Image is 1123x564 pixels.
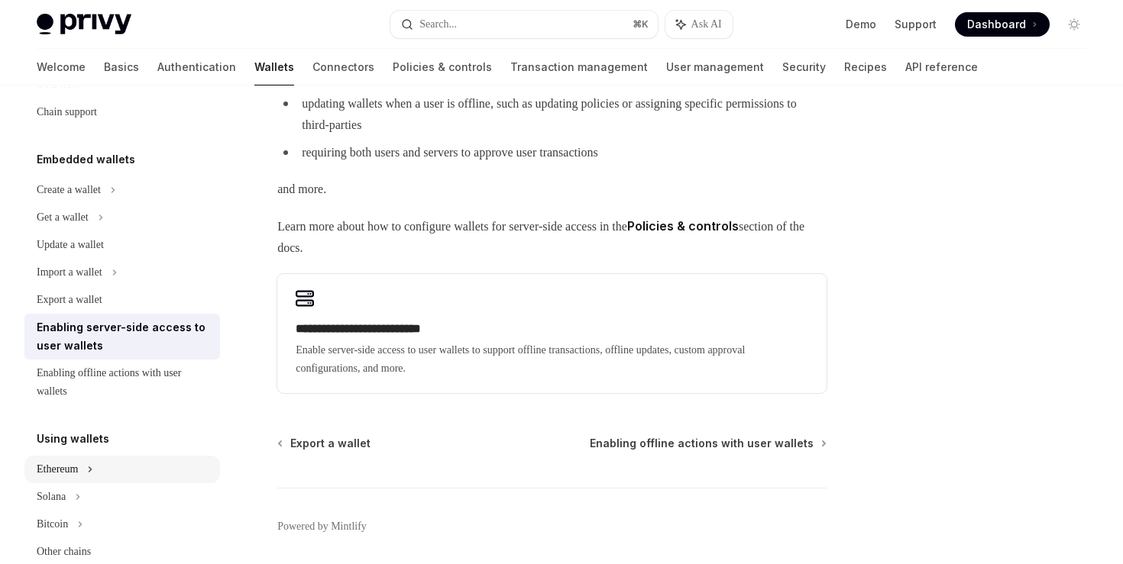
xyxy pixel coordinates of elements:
[37,236,104,254] div: Update a wallet
[955,12,1050,37] a: Dashboard
[37,103,97,121] div: Chain support
[312,49,374,85] a: Connectors
[157,49,236,85] a: Authentication
[782,49,826,85] a: Security
[24,314,220,359] a: Enabling server-side access to user wallets
[895,17,937,32] a: Support
[37,263,102,282] div: Import a wallet
[277,179,827,200] span: and more.
[590,436,814,451] span: Enabling offline actions with user wallets
[37,150,135,169] h5: Embedded wallets
[844,49,887,85] a: Recipes
[24,231,220,259] a: Update a wallet
[419,15,457,34] div: Search...
[24,359,220,405] a: Enabling offline actions with user wallets
[37,291,102,309] div: Export a wallet
[846,17,876,32] a: Demo
[691,17,722,32] span: Ask AI
[1062,12,1086,37] button: Toggle dark mode
[37,515,68,533] div: Bitcoin
[296,341,808,378] span: Enable server-side access to user wallets to support offline transactions, offline updates, custo...
[590,436,825,451] a: Enabling offline actions with user wallets
[37,364,211,401] div: Enabling offline actions with user wallets
[37,181,101,199] div: Create a wallet
[24,98,220,126] a: Chain support
[37,430,109,448] h5: Using wallets
[967,17,1026,32] span: Dashboard
[24,286,220,314] a: Export a wallet
[290,436,371,451] span: Export a wallet
[37,208,89,227] div: Get a wallet
[510,49,648,85] a: Transaction management
[633,18,649,31] span: ⌘ K
[277,142,827,163] li: requiring both users and servers to approve user transactions
[37,14,131,35] img: light logo
[666,49,764,85] a: User management
[390,11,657,38] button: Search...⌘K
[37,543,91,561] div: Other chains
[37,460,78,479] div: Ethereum
[104,49,139,85] a: Basics
[627,218,739,234] strong: Policies & controls
[277,93,827,136] li: updating wallets when a user is offline, such as updating policies or assigning specific permissi...
[277,519,367,534] a: Powered by Mintlify
[393,49,492,85] a: Policies & controls
[279,436,371,451] a: Export a wallet
[277,215,827,259] span: Learn more about how to configure wallets for server-side access in the section of the docs.
[37,488,66,506] div: Solana
[665,11,733,38] button: Ask AI
[905,49,978,85] a: API reference
[37,49,86,85] a: Welcome
[254,49,294,85] a: Wallets
[37,318,211,355] div: Enabling server-side access to user wallets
